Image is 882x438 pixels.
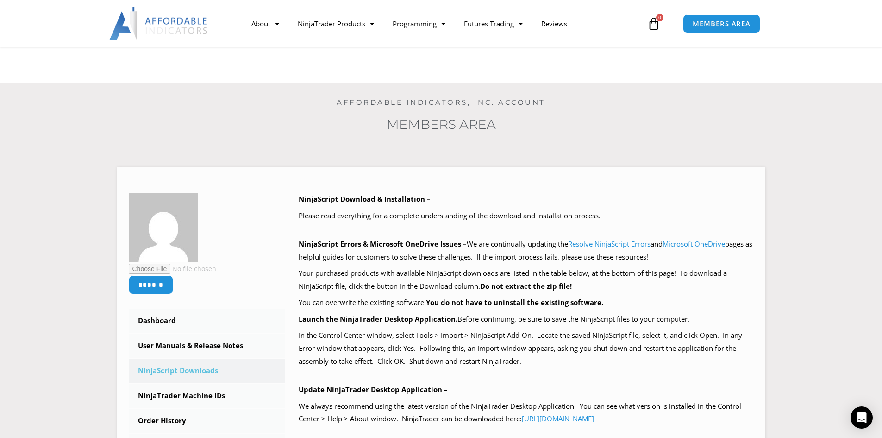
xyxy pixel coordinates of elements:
p: You can overwrite the existing software. [299,296,754,309]
p: In the Control Center window, select Tools > Import > NinjaScript Add-On. Locate the saved NinjaS... [299,329,754,368]
img: 1bdfc6f9ab554dccd520787e932a4287a6d8937ced53feb7bc54f773c0bb9414 [129,193,198,262]
p: We always recommend using the latest version of the NinjaTrader Desktop Application. You can see ... [299,400,754,426]
nav: Menu [242,13,645,34]
a: 0 [633,10,674,37]
div: Open Intercom Messenger [851,406,873,429]
a: MEMBERS AREA [683,14,760,33]
span: MEMBERS AREA [693,20,751,27]
a: NinjaScript Downloads [129,359,285,383]
a: Resolve NinjaScript Errors [568,239,651,248]
a: NinjaTrader Products [288,13,383,34]
a: Order History [129,409,285,433]
p: We are continually updating the and pages as helpful guides for customers to solve these challeng... [299,238,754,264]
a: Futures Trading [455,13,532,34]
a: About [242,13,288,34]
a: [URL][DOMAIN_NAME] [522,414,594,423]
img: LogoAI | Affordable Indicators – NinjaTrader [109,7,209,40]
p: Before continuing, be sure to save the NinjaScript files to your computer. [299,313,754,326]
p: Your purchased products with available NinjaScript downloads are listed in the table below, at th... [299,267,754,293]
a: Dashboard [129,309,285,333]
a: Reviews [532,13,576,34]
span: 0 [656,14,663,21]
b: NinjaScript Errors & Microsoft OneDrive Issues – [299,239,467,248]
a: NinjaTrader Machine IDs [129,384,285,408]
a: Affordable Indicators, Inc. Account [337,98,545,107]
a: Microsoft OneDrive [663,239,725,248]
b: NinjaScript Download & Installation – [299,194,431,203]
a: User Manuals & Release Notes [129,334,285,358]
a: Members Area [387,116,496,132]
p: Please read everything for a complete understanding of the download and installation process. [299,209,754,222]
b: You do not have to uninstall the existing software. [426,298,603,307]
b: Launch the NinjaTrader Desktop Application. [299,314,457,324]
b: Do not extract the zip file! [480,281,572,291]
b: Update NinjaTrader Desktop Application – [299,385,448,394]
a: Programming [383,13,455,34]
